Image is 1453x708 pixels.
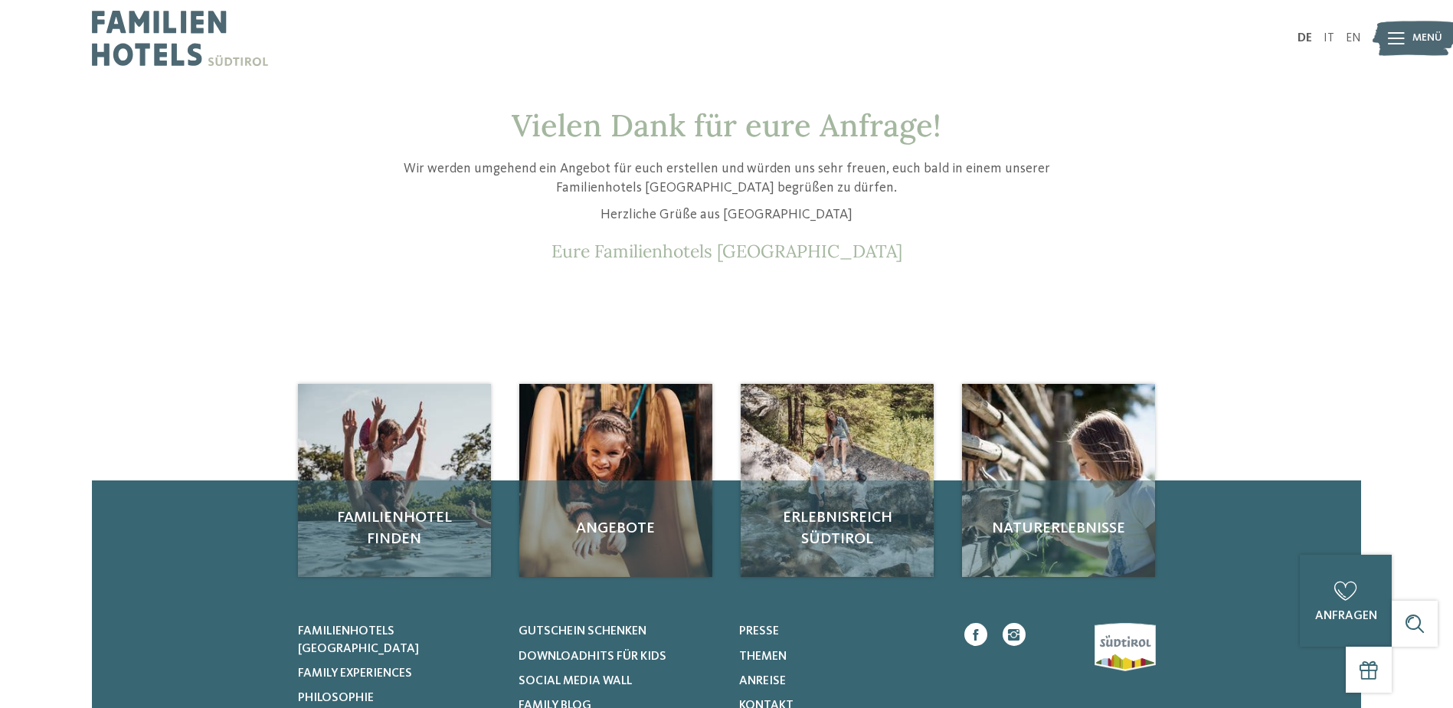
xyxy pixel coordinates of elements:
[1324,32,1334,44] a: IT
[298,690,499,706] a: Philosophie
[962,384,1155,577] a: Sammelanfrage Naturerlebnisse
[1346,32,1361,44] a: EN
[519,673,720,690] a: Social Media Wall
[298,384,491,577] img: Sammelanfrage
[298,667,412,680] span: Family Experiences
[519,625,646,638] span: Gutschein schenken
[519,675,632,687] span: Social Media Wall
[519,651,666,663] span: Downloadhits für Kids
[519,384,712,577] img: Sammelanfrage
[512,106,941,145] span: Vielen Dank für eure Anfrage!
[519,384,712,577] a: Sammelanfrage Angebote
[313,507,476,550] span: Familienhotel finden
[1298,32,1312,44] a: DE
[1315,610,1377,622] span: anfragen
[962,384,1155,577] img: Sammelanfrage
[363,241,1091,262] p: Eure Familienhotels [GEOGRAPHIC_DATA]
[741,384,934,577] a: Sammelanfrage Erlebnisreich Südtirol
[298,384,491,577] a: Sammelanfrage Familienhotel finden
[739,625,779,638] span: Presse
[363,205,1091,225] p: Herzliche Grüße aus [GEOGRAPHIC_DATA]
[1300,555,1392,647] a: anfragen
[739,673,941,690] a: Anreise
[363,159,1091,198] p: Wir werden umgehend ein Angebot für euch erstellen und würden uns sehr freuen, euch bald in einem...
[298,625,419,654] span: Familienhotels [GEOGRAPHIC_DATA]
[519,648,720,665] a: Downloadhits für Kids
[739,651,787,663] span: Themen
[519,623,720,640] a: Gutschein schenken
[756,507,918,550] span: Erlebnisreich Südtirol
[739,623,941,640] a: Presse
[1412,31,1442,46] span: Menü
[535,518,697,539] span: Angebote
[298,665,499,682] a: Family Experiences
[741,384,934,577] img: Sammelanfrage
[298,692,374,704] span: Philosophie
[977,518,1140,539] span: Naturerlebnisse
[298,623,499,657] a: Familienhotels [GEOGRAPHIC_DATA]
[739,648,941,665] a: Themen
[739,675,786,687] span: Anreise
